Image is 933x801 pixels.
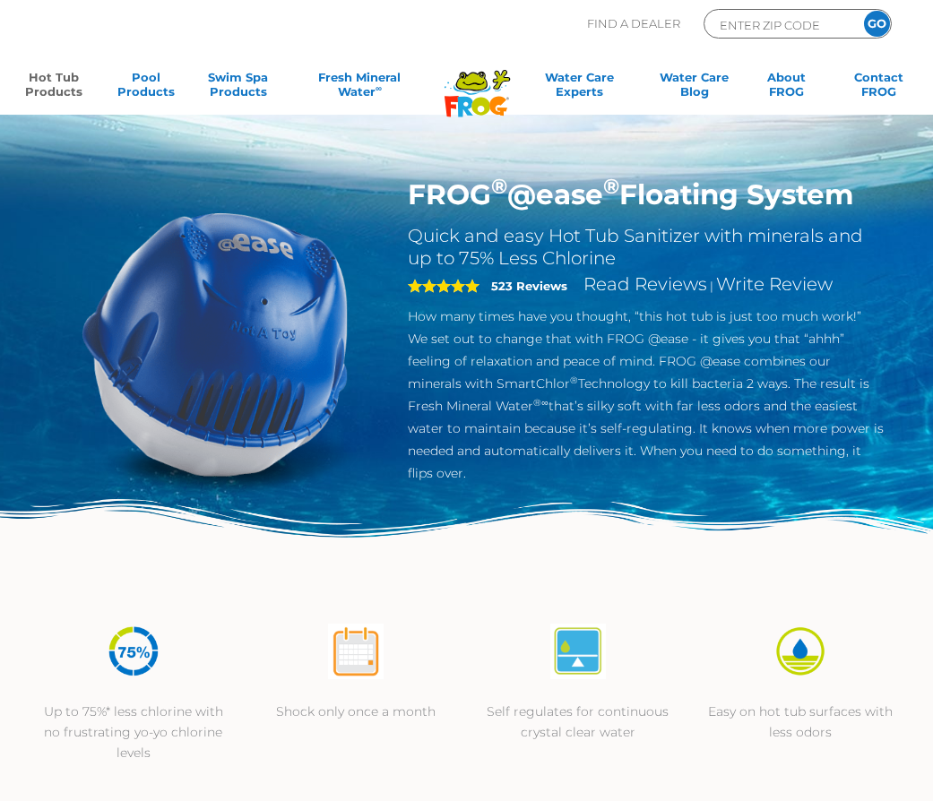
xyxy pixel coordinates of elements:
img: icon-atease-75percent-less [106,624,161,679]
strong: 523 Reviews [491,279,567,293]
img: Frog Products Logo [435,47,520,117]
a: Water CareExperts [522,70,638,106]
a: Read Reviews [583,273,707,295]
input: GO [864,11,890,37]
img: atease-icon-shock-once [328,624,384,679]
sup: ® [570,375,578,386]
p: Easy on hot tub surfaces with less odors [707,702,894,743]
a: ContactFROG [843,70,915,106]
img: icon-atease-easy-on [773,624,828,679]
p: Self regulates for continuous crystal clear water [485,702,671,743]
a: PoolProducts [110,70,182,106]
span: | [710,279,713,293]
a: AboutFROG [751,70,823,106]
a: Fresh MineralWater∞ [295,70,425,106]
sup: ®∞ [533,397,549,409]
p: Shock only once a month [263,702,449,722]
p: How many times have you thought, “this hot tub is just too much work!” We set out to change that ... [408,306,884,485]
span: 5 [408,279,479,293]
img: atease-icon-self-regulates [550,624,606,679]
a: Water CareBlog [659,70,730,106]
sup: ® [603,173,619,199]
h2: Quick and easy Hot Tub Sanitizer with minerals and up to 75% Less Chlorine [408,225,884,270]
sup: ® [491,173,507,199]
h1: FROG @ease Floating System [408,177,884,211]
a: Hot TubProducts [18,70,90,106]
img: hot-tub-product-atease-system.png [49,177,382,510]
p: Up to 75%* less chlorine with no frustrating yo-yo chlorine levels [40,702,227,763]
p: Find A Dealer [587,9,680,39]
sup: ∞ [376,83,382,93]
a: Write Review [716,273,833,295]
a: Swim SpaProducts [203,70,274,106]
